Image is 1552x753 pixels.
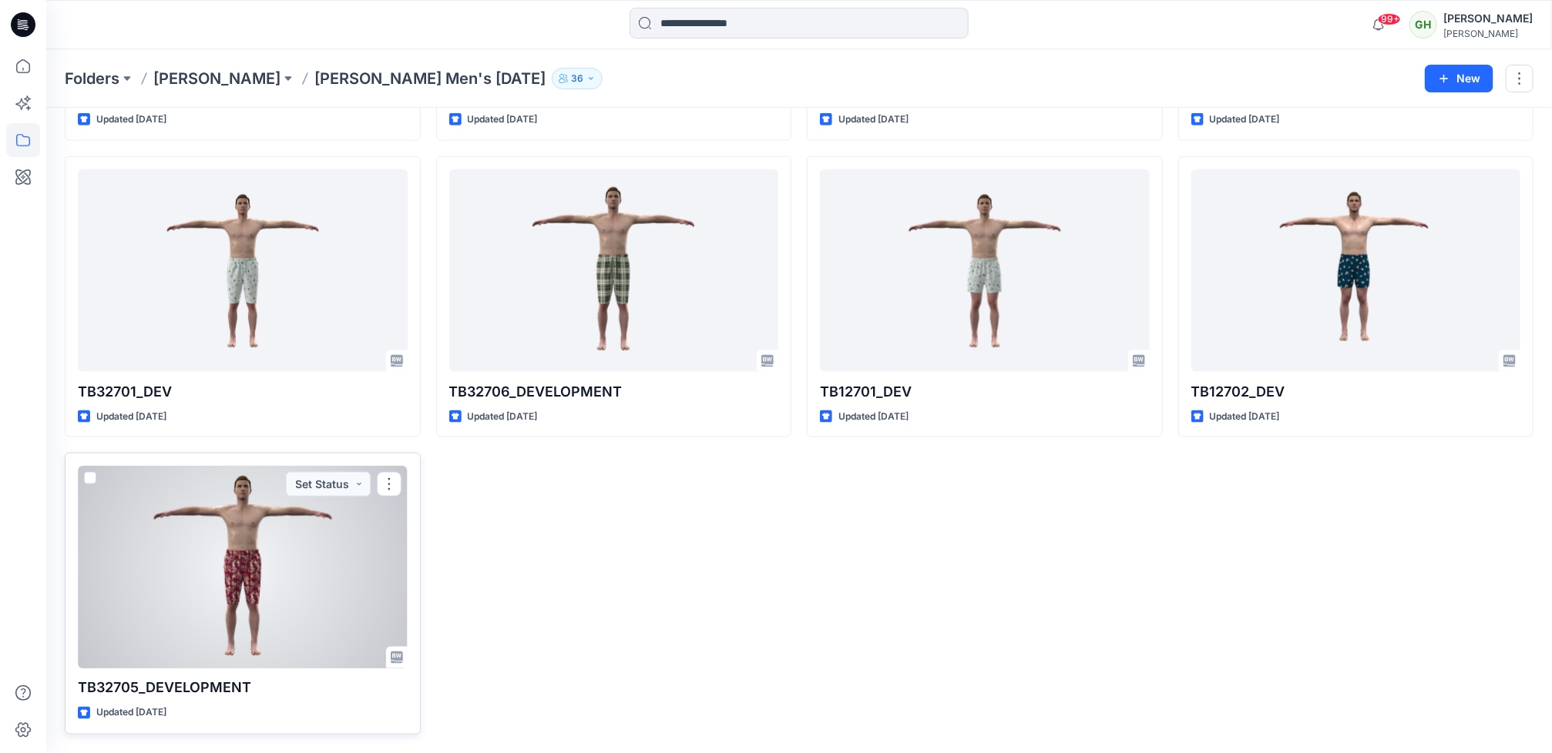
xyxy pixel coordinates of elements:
[1210,409,1280,425] p: Updated [DATE]
[153,68,281,89] a: [PERSON_NAME]
[1191,381,1521,403] p: TB12702_DEV
[78,678,408,699] p: TB32705_DEVELOPMENT
[1210,112,1280,128] p: Updated [DATE]
[1191,169,1521,372] a: TB12702_DEV
[1443,28,1533,39] div: [PERSON_NAME]
[78,169,408,372] a: TB32701_DEV
[78,466,408,668] a: TB32705_DEVELOPMENT
[838,112,909,128] p: Updated [DATE]
[314,68,546,89] p: [PERSON_NAME] Men's [DATE]
[1378,13,1401,25] span: 99+
[838,409,909,425] p: Updated [DATE]
[1409,11,1437,38] div: GH
[820,169,1150,372] a: TB12701_DEV
[96,705,166,721] p: Updated [DATE]
[449,381,779,403] p: TB32706_DEVELOPMENT
[820,381,1150,403] p: TB12701_DEV
[449,169,779,372] a: TB32706_DEVELOPMENT
[552,68,603,89] button: 36
[65,68,119,89] a: Folders
[96,112,166,128] p: Updated [DATE]
[468,112,538,128] p: Updated [DATE]
[96,409,166,425] p: Updated [DATE]
[571,70,583,87] p: 36
[78,381,408,403] p: TB32701_DEV
[1425,65,1493,92] button: New
[468,409,538,425] p: Updated [DATE]
[1443,9,1533,28] div: [PERSON_NAME]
